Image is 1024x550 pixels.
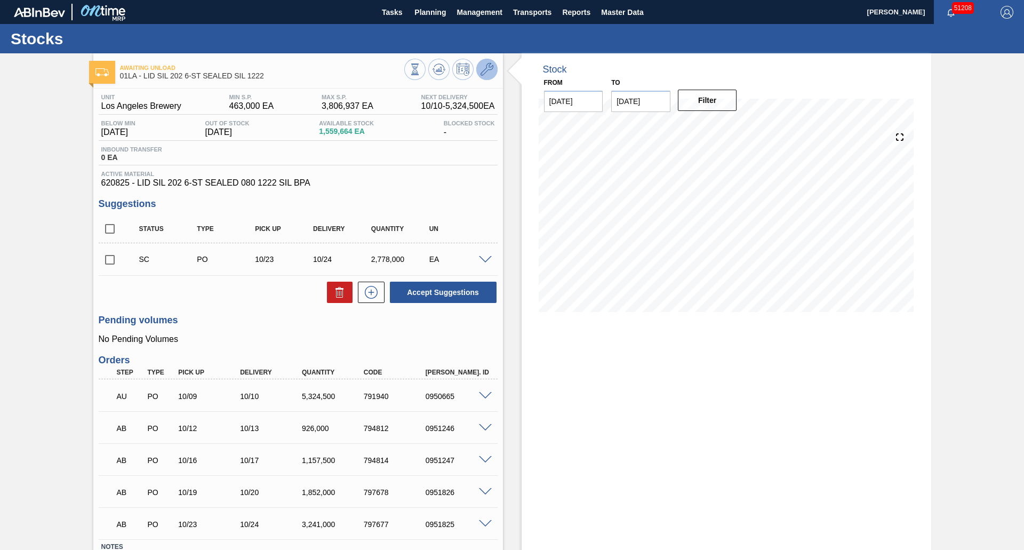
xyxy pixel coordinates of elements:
span: Active Material [101,171,495,177]
span: Los Angeles Brewery [101,101,181,111]
span: 1,559,664 EA [319,127,374,135]
button: Filter [678,90,737,111]
span: Management [457,6,502,19]
div: 10/19/2025 [175,488,245,497]
p: AB [117,488,143,497]
div: 10/24/2025 [237,520,307,529]
div: UN [427,225,491,233]
div: Purchase order [145,520,177,529]
div: 926,000 [299,424,369,433]
div: Delivery [237,369,307,376]
p: AB [117,520,143,529]
button: Go to Master Data / General [476,59,498,80]
h3: Orders [99,355,498,366]
div: [PERSON_NAME]. ID [423,369,492,376]
span: 51208 [952,2,974,14]
div: Step [114,369,146,376]
h3: Suggestions [99,198,498,210]
div: Pick up [252,225,317,233]
div: 10/09/2025 [175,392,245,401]
span: Inbound Transfer [101,146,162,153]
span: [DATE] [101,127,135,137]
label: From [544,79,563,86]
div: Type [145,369,177,376]
button: Accept Suggestions [390,282,497,303]
span: MIN S.P. [229,94,274,100]
span: [DATE] [205,127,250,137]
span: Unit [101,94,181,100]
div: Awaiting Billing [114,417,146,440]
div: 10/13/2025 [237,424,307,433]
span: MAX S.P. [322,94,373,100]
div: 1,852,000 [299,488,369,497]
div: Purchase order [145,456,177,465]
div: - [441,120,498,137]
div: 0950665 [423,392,492,401]
div: 797678 [361,488,430,497]
span: Transports [513,6,551,19]
p: No Pending Volumes [99,334,498,344]
div: 797677 [361,520,430,529]
div: 794814 [361,456,430,465]
div: Awaiting Billing [114,449,146,472]
span: Reports [562,6,590,19]
div: 10/23/2025 [175,520,245,529]
div: Quantity [369,225,433,233]
div: 794812 [361,424,430,433]
div: 0951246 [423,424,492,433]
div: Accept Suggestions [385,281,498,304]
div: 3,241,000 [299,520,369,529]
span: 01LA - LID SIL 202 6-ST SEALED SIL 1222 [120,72,404,80]
div: Pick up [175,369,245,376]
button: Stocks Overview [404,59,426,80]
div: 0951826 [423,488,492,497]
div: Awaiting Billing [114,481,146,504]
img: Logout [1001,6,1013,19]
div: Purchase order [145,424,177,433]
span: Tasks [380,6,404,19]
div: 2,778,000 [369,255,433,264]
button: Schedule Inventory [452,59,474,80]
div: Quantity [299,369,369,376]
span: Available Stock [319,120,374,126]
span: Planning [414,6,446,19]
div: Awaiting Billing [114,513,146,536]
p: AB [117,424,143,433]
h1: Stocks [11,33,200,45]
div: 791940 [361,392,430,401]
span: 463,000 EA [229,101,274,111]
div: 0951247 [423,456,492,465]
span: 3,806,937 EA [322,101,373,111]
div: New suggestion [353,282,385,303]
span: 10/10 - 5,324,500 EA [421,101,495,111]
span: Master Data [601,6,643,19]
div: 0951825 [423,520,492,529]
p: AU [117,392,143,401]
span: 620825 - LID SIL 202 6-ST SEALED 080 1222 SIL BPA [101,178,495,188]
span: Awaiting Unload [120,65,404,71]
span: 0 EA [101,154,162,162]
div: Code [361,369,430,376]
p: AB [117,456,143,465]
img: TNhmsLtSVTkK8tSr43FrP2fwEKptu5GPRR3wAAAABJRU5ErkJggg== [14,7,65,17]
button: Notifications [934,5,968,20]
div: Purchase order [145,392,177,401]
div: 10/24/2025 [310,255,375,264]
div: 10/10/2025 [237,392,307,401]
h3: Pending volumes [99,315,498,326]
div: Awaiting Unload [114,385,146,408]
input: mm/dd/yyyy [611,91,670,112]
label: to [611,79,620,86]
div: Purchase order [194,255,259,264]
div: 10/20/2025 [237,488,307,497]
div: 10/23/2025 [252,255,317,264]
div: Purchase order [145,488,177,497]
div: Type [194,225,259,233]
button: Update Chart [428,59,450,80]
span: Below Min [101,120,135,126]
img: Ícone [95,68,109,76]
div: Delete Suggestions [322,282,353,303]
div: Stock [543,64,567,75]
span: Blocked Stock [444,120,495,126]
div: Suggestion Created [137,255,201,264]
